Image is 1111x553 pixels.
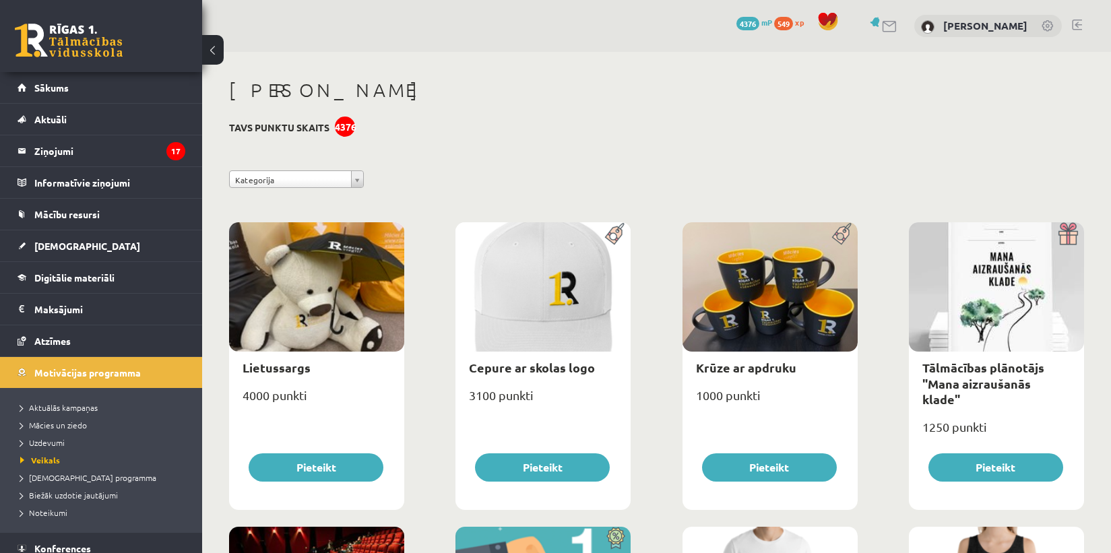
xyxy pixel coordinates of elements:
span: Mācību resursi [34,208,100,220]
span: Sākums [34,82,69,94]
h3: Tavs punktu skaits [229,122,329,133]
a: Digitālie materiāli [18,262,185,293]
a: Cepure ar skolas logo [469,360,595,375]
button: Pieteikt [249,453,383,482]
span: 549 [774,17,793,30]
span: Noteikumi [20,507,67,518]
a: Krūze ar apdruku [696,360,796,375]
span: xp [795,17,804,28]
button: Pieteikt [928,453,1063,482]
img: Populāra prece [600,222,631,245]
a: [DEMOGRAPHIC_DATA] programma [20,471,189,484]
a: Aktuāli [18,104,185,135]
a: Veikals [20,454,189,466]
a: Mācies un ziedo [20,419,189,431]
a: Ziņojumi17 [18,135,185,166]
a: Maksājumi [18,294,185,325]
a: Kategorija [229,170,364,188]
h1: [PERSON_NAME] [229,79,1084,102]
a: Mācību resursi [18,199,185,230]
img: Dāvana ar pārsteigumu [1054,222,1084,245]
a: Uzdevumi [20,436,189,449]
div: 3100 punkti [455,384,631,418]
div: 1000 punkti [683,384,858,418]
span: Uzdevumi [20,437,65,448]
a: [DEMOGRAPHIC_DATA] [18,230,185,261]
legend: Informatīvie ziņojumi [34,167,185,198]
span: mP [761,17,772,28]
legend: Maksājumi [34,294,185,325]
div: 1250 punkti [909,416,1084,449]
span: Kategorija [235,171,346,189]
a: Tālmācības plānotājs "Mana aizraušanās klade" [922,360,1044,407]
a: Rīgas 1. Tālmācības vidusskola [15,24,123,57]
img: Viktorija Zaiceva [921,20,934,34]
img: Populāra prece [827,222,858,245]
i: 17 [166,142,185,160]
span: [DEMOGRAPHIC_DATA] [34,240,140,252]
div: 4376 [335,117,355,137]
legend: Ziņojumi [34,135,185,166]
span: Biežāk uzdotie jautājumi [20,490,118,500]
button: Pieteikt [702,453,837,482]
button: Pieteikt [475,453,610,482]
a: Informatīvie ziņojumi [18,167,185,198]
span: Mācies un ziedo [20,420,87,430]
span: [DEMOGRAPHIC_DATA] programma [20,472,156,483]
span: Aktuāli [34,113,67,125]
div: 4000 punkti [229,384,404,418]
a: Sākums [18,72,185,103]
span: Veikals [20,455,60,465]
a: Lietussargs [243,360,311,375]
span: Aktuālās kampaņas [20,402,98,413]
img: Atlaide [600,527,631,550]
a: 4376 mP [736,17,772,28]
a: [PERSON_NAME] [943,19,1027,32]
a: 549 xp [774,17,811,28]
span: Motivācijas programma [34,366,141,379]
span: 4376 [736,17,759,30]
a: Biežāk uzdotie jautājumi [20,489,189,501]
a: Motivācijas programma [18,357,185,388]
a: Aktuālās kampaņas [20,401,189,414]
a: Noteikumi [20,507,189,519]
a: Atzīmes [18,325,185,356]
span: Digitālie materiāli [34,271,115,284]
span: Atzīmes [34,335,71,347]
